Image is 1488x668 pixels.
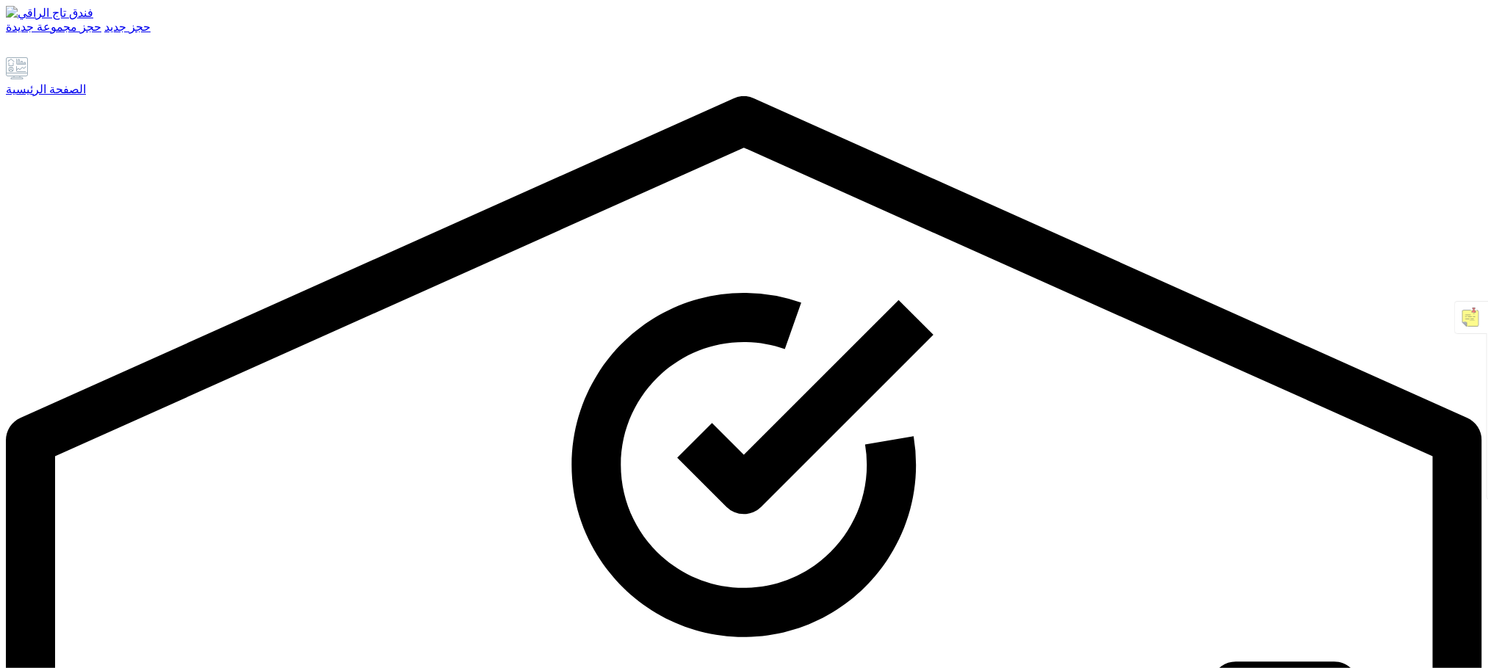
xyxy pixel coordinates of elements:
[6,6,1482,20] a: فندق تاج الراقي
[104,21,151,33] a: حجز جديد
[6,57,1482,96] a: الصفحة الرئيسية
[6,83,86,95] font: الصفحة الرئيسية
[6,44,25,57] a: يدعم
[28,44,47,57] a: إعدادات
[6,21,101,33] a: حجز مجموعة جديدة
[50,44,67,57] a: تعليقات الموظفين
[6,6,93,20] img: فندق تاج الراقي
